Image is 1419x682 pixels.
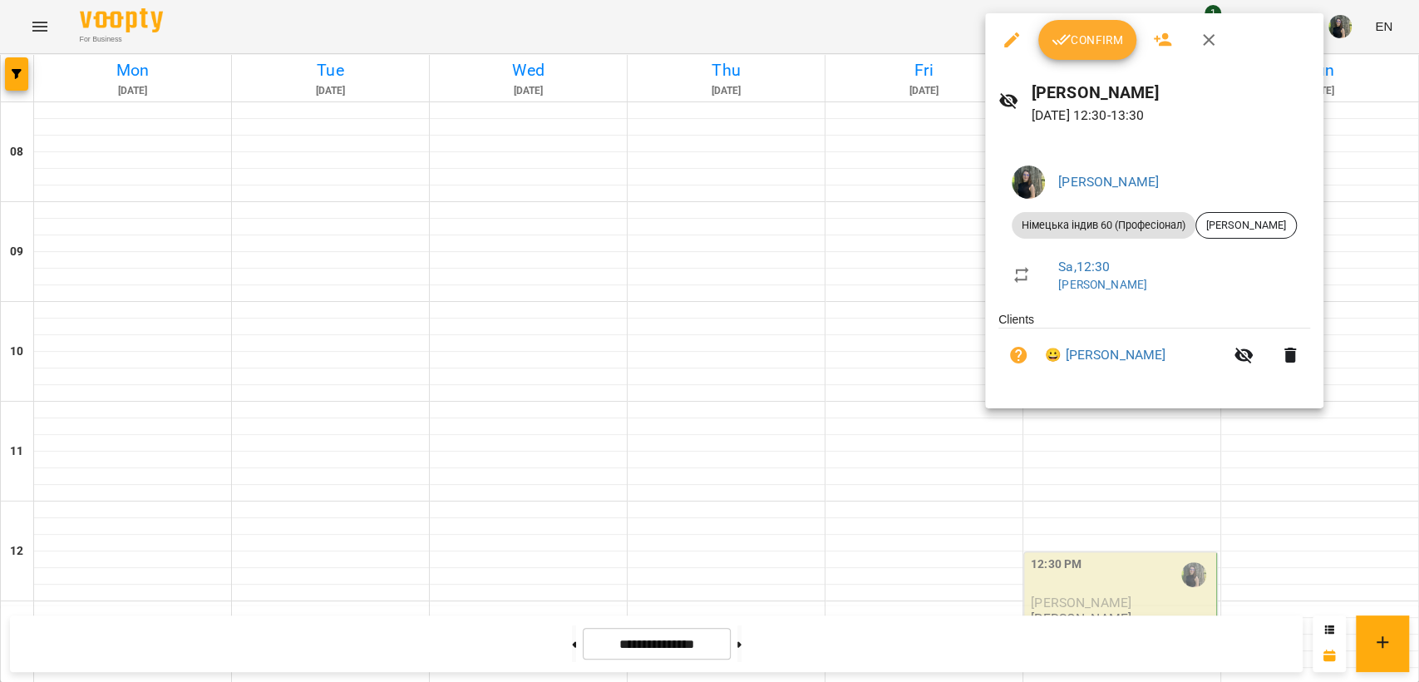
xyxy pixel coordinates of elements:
p: [DATE] 12:30 - 13:30 [1032,106,1310,126]
h6: [PERSON_NAME] [1032,80,1310,106]
button: Confirm [1038,20,1136,60]
a: [PERSON_NAME] [1058,278,1147,291]
span: Німецька індив 60 (Професіонал) [1012,218,1195,233]
ul: Clients [998,311,1310,388]
a: 😀 [PERSON_NAME] [1045,345,1165,365]
img: cee650bf85ea97b15583ede96205305a.jpg [1012,166,1045,199]
a: Sa , 12:30 [1058,259,1110,274]
button: Unpaid. Bill the attendance? [998,335,1038,375]
div: [PERSON_NAME] [1195,212,1297,239]
span: [PERSON_NAME] [1196,218,1296,233]
span: Confirm [1052,30,1123,50]
a: [PERSON_NAME] [1058,174,1159,190]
